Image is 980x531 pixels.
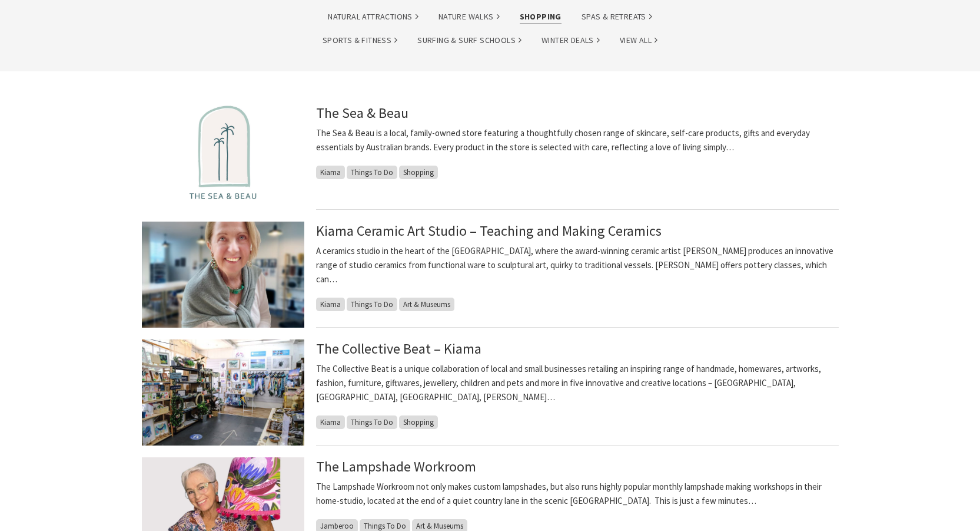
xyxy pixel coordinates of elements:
span: Things To Do [347,298,397,311]
p: The Sea & Beau is a local, family-owned store featuring a thoughtfully chosen range of skincare, ... [316,126,839,154]
span: Art & Museums [399,298,454,311]
p: A ceramics studio in the heart of the [GEOGRAPHIC_DATA], where the award-winning ceramic artist [... [316,244,839,286]
span: Shopping [399,166,438,179]
span: Things To Do [347,166,397,179]
span: Shopping [399,415,438,429]
p: The Lampshade Workroom not only makes custom lampshades, but also runs highly popular monthly lam... [316,480,839,508]
a: The Sea & Beau [316,104,408,122]
a: Winter Deals [542,34,600,47]
a: Shopping [520,10,562,24]
a: The Lampshade Workroom [316,457,476,476]
a: Nature Walks [438,10,500,24]
a: Spas & Retreats [582,10,652,24]
a: The Collective Beat – Kiama [316,339,481,358]
p: The Collective Beat is a unique collaboration of local and small businesses retailing an inspirin... [316,362,839,404]
img: Frances Smith [142,222,304,328]
span: Kiama [316,415,345,429]
span: Things To Do [347,415,397,429]
a: Kiama Ceramic Art Studio – Teaching and Making Ceramics [316,222,662,240]
a: Natural Attractions [328,10,418,24]
a: Surfing & Surf Schools [417,34,521,47]
a: Sports & Fitness [323,34,397,47]
span: Kiama [316,166,345,179]
img: Art and homewares in store [142,339,304,446]
span: Kiama [316,298,345,311]
a: View All [620,34,657,47]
